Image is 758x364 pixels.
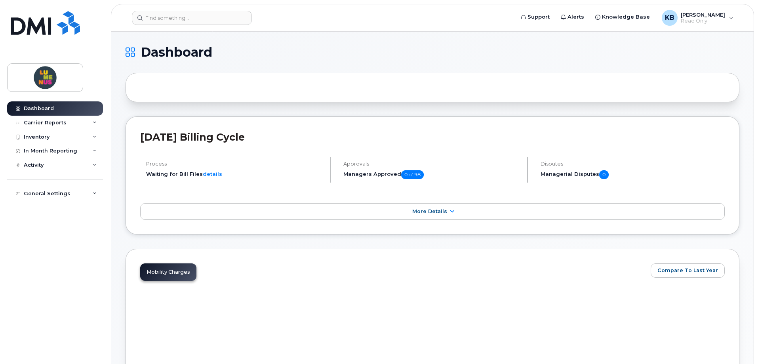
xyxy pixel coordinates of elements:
button: Compare To Last Year [651,263,725,278]
h4: Process [146,161,323,167]
h4: Approvals [343,161,520,167]
h2: [DATE] Billing Cycle [140,131,725,143]
h5: Managerial Disputes [541,170,725,179]
span: More Details [412,208,447,214]
span: Dashboard [141,46,212,58]
span: 0 [599,170,609,179]
span: Compare To Last Year [657,267,718,274]
h4: Disputes [541,161,725,167]
span: 0 of 98 [401,170,424,179]
a: details [203,171,222,177]
li: Waiting for Bill Files [146,170,323,178]
h5: Managers Approved [343,170,520,179]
